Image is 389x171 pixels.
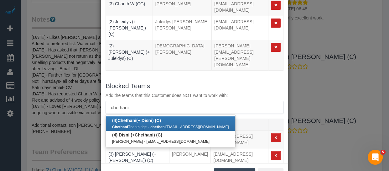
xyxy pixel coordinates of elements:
[153,40,211,71] td: Name
[112,132,162,137] b: (4) Disni (+ ) (C)
[135,132,153,137] strong: Chethani
[106,82,283,89] h3: Blocked Teams
[108,152,156,163] a: (3) [PERSON_NAME] (+ [PERSON_NAME]) (C)
[106,92,283,99] p: Add the teams that this Customer does NOT want to work with:
[381,150,386,155] span: 5
[106,131,235,145] a: (4) Disni (+Chethani) (C) [PERSON_NAME] - [EMAIL_ADDRESS][DOMAIN_NAME]
[211,119,268,131] th: Email
[169,148,211,166] td: Name
[106,101,283,114] input: Search team by Title, Name or Email
[106,40,153,71] td: Team
[108,1,145,6] a: (3) Charith W (CG)
[106,116,235,131] a: (4)Chethani(+ Disni) (C) ChethaniThanthirige - chethani[EMAIL_ADDRESS][DOMAIN_NAME]
[108,19,146,37] a: (2) Juleidys (+ [PERSON_NAME]) (C)
[106,148,169,166] td: Team
[117,118,136,123] strong: Chethani
[148,125,149,129] small: -
[211,131,268,148] td: Email
[112,125,128,129] strong: Chethani
[368,150,383,165] iframe: Intercom live chat
[108,43,150,61] a: (2) [PERSON_NAME] (+ Juleidys) (C)
[150,125,229,129] small: [EMAIL_ADDRESS][DOMAIN_NAME]
[150,125,166,129] strong: chethani
[106,16,153,40] td: Team
[112,125,147,129] small: Thanthirige
[144,139,145,144] small: -
[212,16,268,40] td: Email
[147,139,210,144] small: [EMAIL_ADDRESS][DOMAIN_NAME]
[112,118,161,123] b: (4) (+ Disni) (C)
[211,148,268,166] td: Email
[112,139,143,144] small: [PERSON_NAME]
[153,16,211,40] td: Name
[212,40,268,71] td: Email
